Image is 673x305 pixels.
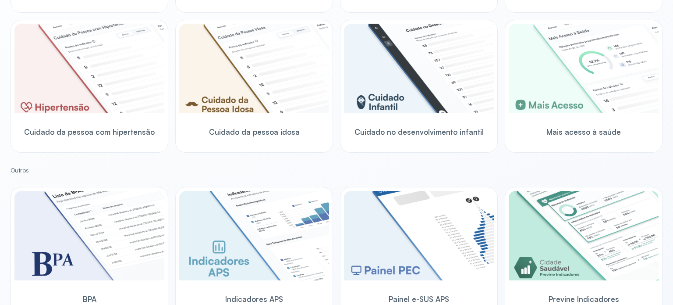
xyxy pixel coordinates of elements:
[389,294,449,304] span: Painel e-SUS APS
[509,24,659,113] img: healthcare-greater-access.png
[549,294,619,304] span: Previne Indicadores
[509,191,659,280] img: previne-brasil.png
[344,24,494,113] img: child-development.png
[354,127,484,136] span: Cuidado no desenvolvimento infantil
[14,191,164,280] img: bpa.png
[83,294,96,304] span: BPA
[179,24,329,113] img: elderly.png
[546,127,621,136] span: Mais acesso à saúde
[209,127,300,136] span: Cuidado da pessoa idosa
[24,127,155,136] span: Cuidado da pessoa com hipertensão
[344,191,494,280] img: pec-panel.png
[225,294,283,304] span: Indicadores APS
[11,167,662,174] small: Outros
[179,191,329,280] img: aps-indicators.png
[14,24,164,113] img: hypertension.png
